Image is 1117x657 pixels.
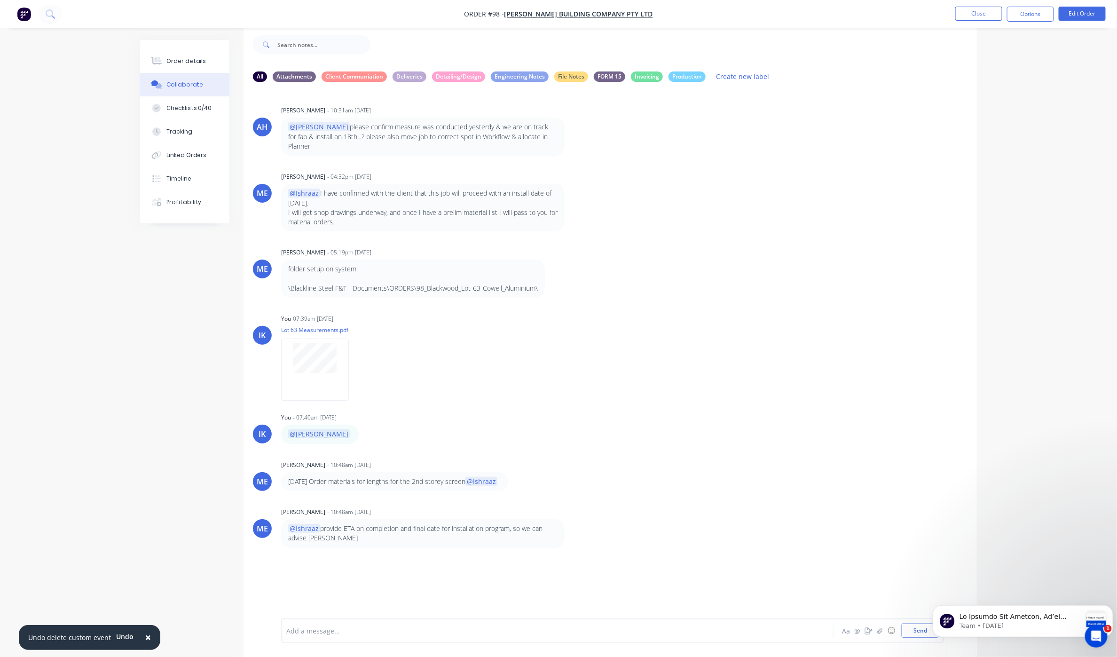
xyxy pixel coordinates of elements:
div: Collaborate [166,80,204,89]
button: Undo [111,630,139,644]
div: AH [257,121,268,133]
div: - 10:48am [DATE] [327,508,371,516]
span: @Ishraaz [288,524,320,533]
div: [PERSON_NAME] [281,173,325,181]
div: Linked Orders [166,151,207,159]
button: Aa [841,625,852,636]
button: Close [136,626,160,649]
div: ME [257,263,268,275]
div: You [281,413,291,422]
span: @[PERSON_NAME] [288,122,350,131]
iframe: Intercom live chat [1085,625,1108,648]
button: Checklists 0/40 [140,96,229,120]
p: [DATE] Order materials for lengths for the 2nd storey screen [288,477,501,486]
div: Detailing/Design [432,71,485,82]
p: \Blackline Steel F&T - Documents\ORDERS\98_Blackwood_Lot-63-Cowell_Aluminium\ [288,284,538,293]
span: × [145,631,151,644]
a: [PERSON_NAME] Building Company Pty Ltd [504,10,653,19]
div: ME [257,523,268,534]
div: IK [259,428,266,440]
div: Tracking [166,127,192,136]
p: I will get shop drawings underway, and once I have a prelim material list I will pass to you for ... [288,208,558,227]
div: - 10:31am [DATE] [327,106,371,115]
div: - 05:19pm [DATE] [327,248,371,257]
div: Profitability [166,198,202,206]
div: - 04:32pm [DATE] [327,173,371,181]
p: please confirm measure was conducted yesterdy & we are on track for fab & install on 18th...? ple... [288,122,558,151]
div: FORM 15 [594,71,625,82]
div: Production [669,71,706,82]
button: Profitability [140,190,229,214]
button: Linked Orders [140,143,229,167]
p: Lot 63 Measurements.pdf [281,326,358,334]
img: Factory [17,7,31,21]
span: 1 [1104,625,1112,633]
div: Invoicing [631,71,663,82]
button: Order details [140,49,229,73]
button: Options [1007,7,1054,22]
p: provide ETA on completion and final date for installation program, so we can advise [PERSON_NAME] [288,524,558,543]
button: Create new label [711,70,774,83]
div: Client Communiation [322,71,387,82]
button: Collaborate [140,73,229,96]
button: Edit Order [1059,7,1106,21]
div: [PERSON_NAME] [281,106,325,115]
iframe: Intercom notifications message [929,586,1117,652]
div: ME [257,188,268,199]
div: Order details [166,57,206,65]
div: - 07:40am [DATE] [293,413,337,422]
p: I have confirmed with the client that this job will proceed with an install date of [DATE]. [288,189,558,208]
button: @ [852,625,863,636]
button: Timeline [140,167,229,190]
p: folder setup on system: [288,264,538,274]
div: Timeline [166,174,191,183]
div: Engineering Notes [491,71,549,82]
div: [PERSON_NAME] [281,508,325,516]
div: File Notes [554,71,588,82]
div: [PERSON_NAME] [281,461,325,469]
span: @Ishraaz [465,477,497,486]
span: @Ishraaz [288,189,320,198]
button: Close [955,7,1002,21]
button: Send [902,624,939,638]
div: Deliveries [393,71,426,82]
div: Checklists 0/40 [166,104,212,112]
div: ME [257,476,268,487]
div: Undo delete custom event [28,633,111,642]
div: - 10:48am [DATE] [327,461,371,469]
span: Order #98 - [464,10,504,19]
div: 07:39am [DATE] [293,315,333,323]
div: Attachments [273,71,316,82]
button: ☺ [886,625,897,636]
div: [PERSON_NAME] [281,248,325,257]
span: @[PERSON_NAME] [288,429,350,438]
div: All [253,71,267,82]
button: Tracking [140,120,229,143]
div: IK [259,330,266,341]
input: Search notes... [277,35,370,54]
div: You [281,315,291,323]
